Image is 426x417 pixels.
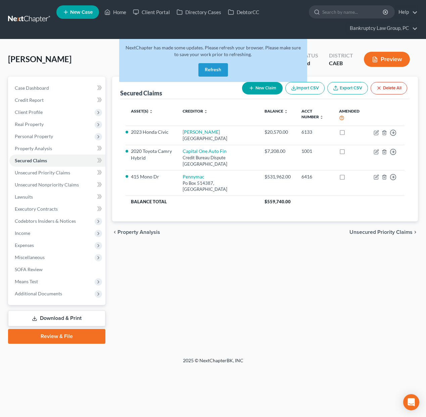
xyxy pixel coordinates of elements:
[183,135,253,142] div: [GEOGRAPHIC_DATA]
[15,170,70,175] span: Unsecured Priority Claims
[301,173,329,180] div: 6416
[15,266,43,272] span: SOFA Review
[15,182,79,187] span: Unsecured Nonpriority Claims
[225,6,263,18] a: DebtorCC
[9,263,105,276] a: SOFA Review
[15,121,44,127] span: Real Property
[265,129,291,135] div: $20,570.00
[112,230,117,235] i: chevron_left
[9,167,105,179] a: Unsecured Priority Claims
[298,52,318,59] div: Status
[9,155,105,167] a: Secured Claims
[334,105,368,126] th: Amended
[322,6,384,18] input: Search by name...
[173,6,225,18] a: Directory Cases
[413,230,418,235] i: chevron_right
[301,148,329,155] div: 1001
[183,109,208,114] a: Creditor unfold_more
[112,230,160,235] button: chevron_left Property Analysis
[346,22,418,34] a: Bankruptcy Law Group, PC
[327,82,368,94] a: Export CSV
[265,199,291,204] span: $559,740.00
[364,52,410,67] button: Preview
[183,174,204,179] a: Pennymac
[131,173,172,180] li: 415 Mono Dr
[126,196,259,208] th: Balance Total
[371,82,407,94] button: Delete All
[15,254,45,260] span: Miscellaneous
[15,279,38,284] span: Means Test
[15,291,62,296] span: Additional Documents
[242,82,283,94] button: New Claim
[15,230,30,236] span: Income
[265,148,291,155] div: $7,208.00
[22,357,405,369] div: 2025 © NextChapterBK, INC
[349,230,413,235] span: Unsecured Priority Claims
[285,82,325,94] button: Import CSV
[15,158,47,163] span: Secured Claims
[15,145,52,151] span: Property Analysis
[9,191,105,203] a: Lawsuits
[395,6,418,18] a: Help
[403,394,419,410] div: Open Intercom Messenger
[329,52,353,59] div: District
[204,110,208,114] i: unfold_more
[301,129,329,135] div: 6133
[15,109,43,115] span: Client Profile
[284,110,288,114] i: unfold_more
[15,85,49,91] span: Case Dashboard
[15,133,53,139] span: Personal Property
[15,194,33,200] span: Lawsuits
[149,110,153,114] i: unfold_more
[183,180,253,193] div: Po Box 514387, [GEOGRAPHIC_DATA]
[183,148,227,154] a: Capital One Auto Fin
[101,6,130,18] a: Home
[131,129,172,135] li: 2023 Honda Civic
[131,148,172,161] li: 2020 Toyota Camry Hybrid
[183,129,220,135] a: [PERSON_NAME]
[9,142,105,155] a: Property Analysis
[349,230,418,235] button: Unsecured Priority Claims chevron_right
[320,115,324,119] i: unfold_more
[301,109,324,119] a: Acct Number unfold_more
[131,109,153,114] a: Asset(s) unfold_more
[130,6,173,18] a: Client Portal
[298,59,318,67] div: Filed
[183,155,253,167] div: Credit Bureau Dispute [GEOGRAPHIC_DATA]
[9,179,105,191] a: Unsecured Nonpriority Claims
[15,206,58,212] span: Executory Contracts
[265,109,288,114] a: Balance unfold_more
[70,10,93,15] span: New Case
[126,45,301,57] span: NextChapter has made some updates. Please refresh your browser. Please make sure to save your wor...
[265,173,291,180] div: $531,962.00
[198,63,228,77] button: Refresh
[15,97,44,103] span: Credit Report
[15,242,34,248] span: Expenses
[9,94,105,106] a: Credit Report
[8,310,105,326] a: Download & Print
[329,59,353,67] div: CAEB
[15,218,76,224] span: Codebtors Insiders & Notices
[120,89,162,97] div: Secured Claims
[9,82,105,94] a: Case Dashboard
[117,230,160,235] span: Property Analysis
[9,203,105,215] a: Executory Contracts
[8,54,72,64] span: [PERSON_NAME]
[8,329,105,344] a: Review & File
